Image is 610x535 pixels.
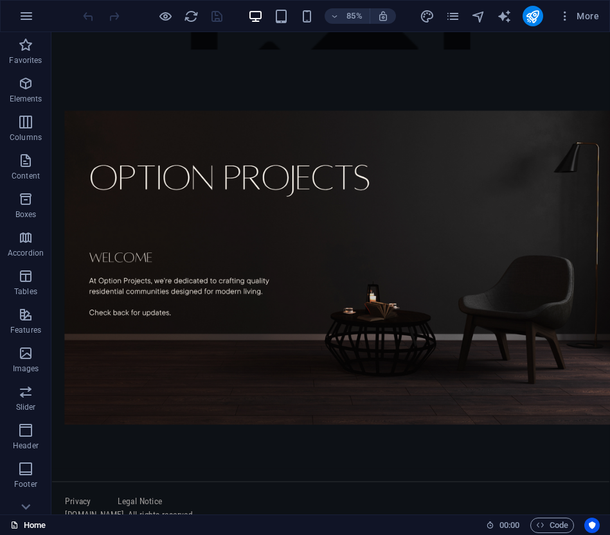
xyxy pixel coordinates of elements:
[8,248,44,258] p: Accordion
[445,9,460,24] i: Pages (Ctrl+Alt+S)
[420,8,435,24] button: design
[183,8,199,24] button: reload
[12,171,40,181] p: Content
[553,6,604,26] button: More
[530,518,574,533] button: Code
[559,10,599,22] span: More
[9,55,42,66] p: Favorites
[497,8,512,24] button: text_generator
[536,518,568,533] span: Code
[13,441,39,451] p: Header
[584,518,600,533] button: Usercentrics
[486,518,520,533] h6: Session time
[10,518,46,533] a: Home
[14,479,37,489] p: Footer
[14,286,37,297] p: Tables
[10,132,42,143] p: Columns
[445,8,461,24] button: pages
[15,209,37,220] p: Boxes
[16,402,36,412] p: Slider
[471,8,487,24] button: navigator
[157,8,173,24] button: Click here to leave preview mode and continue editing
[344,8,364,24] h6: 85%
[525,9,540,24] i: Publish
[497,9,512,24] i: AI Writer
[325,8,370,24] button: 85%
[13,364,39,374] p: Images
[523,6,543,26] button: publish
[508,520,510,530] span: :
[10,325,41,335] p: Features
[499,518,519,533] span: 00 00
[10,94,42,104] p: Elements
